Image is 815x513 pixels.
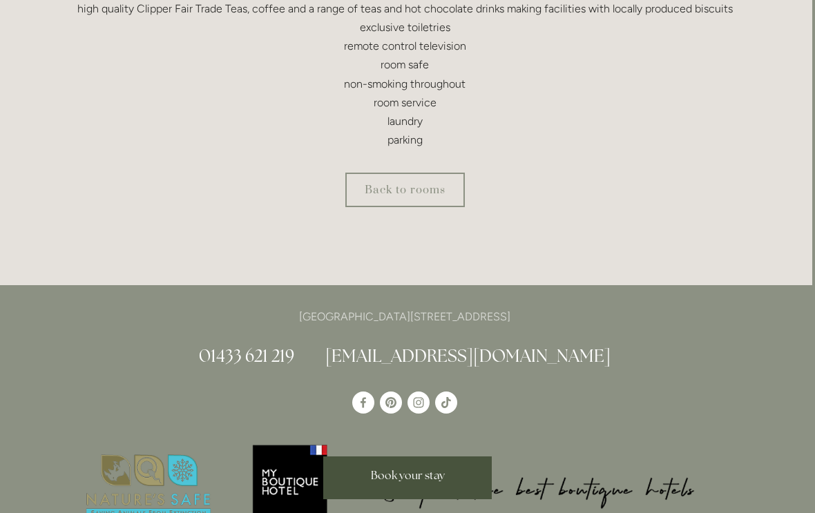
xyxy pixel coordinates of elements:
[199,345,294,367] a: 01433 621 219
[352,391,374,414] a: Losehill House Hotel & Spa
[371,468,445,483] span: Book your stay
[380,391,402,414] a: Pinterest
[75,307,735,326] p: [GEOGRAPHIC_DATA][STREET_ADDRESS]
[323,456,492,499] a: Book your stay
[407,391,430,414] a: Instagram
[435,391,457,414] a: TikTok
[345,173,465,207] a: Back to rooms
[325,345,611,367] a: [EMAIL_ADDRESS][DOMAIN_NAME]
